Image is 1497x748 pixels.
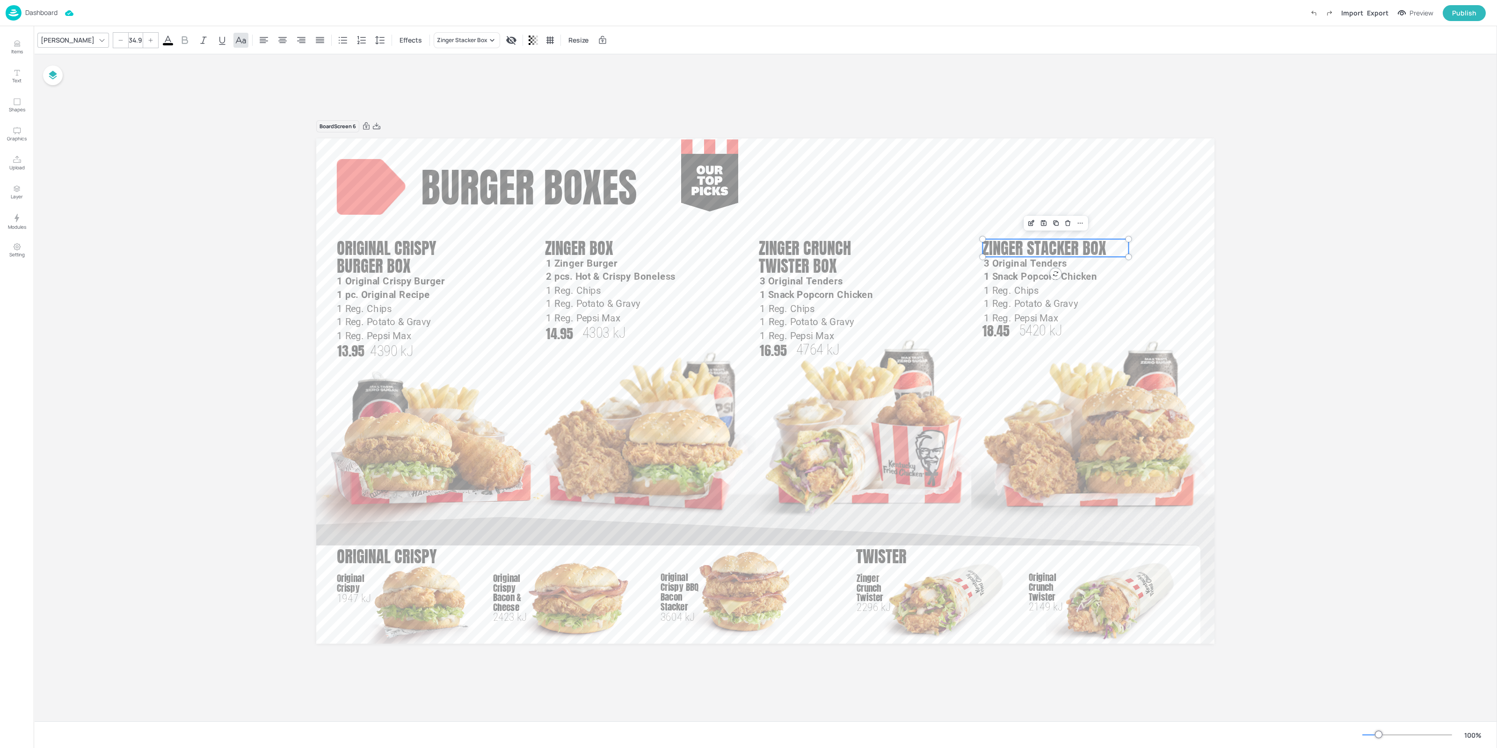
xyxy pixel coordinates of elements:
span: 14.95 [546,323,573,343]
span: 18.45 [982,321,1010,341]
div: 100 % [1461,730,1484,740]
span: Zinger Stacker Box [982,236,1106,260]
span: Burger Boxes [421,157,637,217]
span: Original Crispy BBQ Bacon Stacker [661,570,698,613]
button: Publish [1443,5,1486,21]
span: 4764 kJ [796,341,840,358]
span: Twister [856,544,907,569]
div: Publish [1452,8,1476,18]
span: 1 Reg. Pepsi Max [337,330,411,341]
div: Save Layout [1038,217,1050,229]
span: Zinger Box [545,236,613,260]
p: Dashboard [25,9,58,16]
span: 2 pcs. Hot & Crispy Boneless [546,271,675,282]
img: 2025-08-19-17556111864401ce3js0a30zh.png [354,528,494,672]
span: 1 Zinger Burger [546,258,618,269]
span: 1 Snack Popcorn Chicken [984,271,1097,282]
span: Original Crispy [337,571,364,595]
span: 1 Reg. Chips [546,285,601,296]
span: 1 Reg. Pepsi Max [760,330,834,341]
span: 1947 kJ [337,592,371,604]
label: Undo (Ctrl + Z) [1306,5,1322,21]
div: Duplicate [1050,217,1062,229]
span: Zinger Crunch Twister Box [759,236,851,278]
span: 4303 kJ [582,324,626,341]
img: 2025-08-20-1755654839878qh84220iur.webp [686,533,801,653]
span: 5420 kJ [1019,322,1062,339]
div: [PERSON_NAME] [39,33,96,47]
div: Import [1341,8,1363,18]
img: 2025-08-20-1755654836209ta45r02a8or.webp [1046,528,1185,672]
span: 1 Snack Popcorn Chicken [760,290,873,300]
img: logo-86c26b7e.jpg [6,5,22,21]
span: Original Crispy [337,544,437,569]
img: 2025-08-20-1755652361187kebcj4a1ug.webp [519,295,765,559]
div: Board Screen 6 [316,120,359,133]
span: 1 Reg. Pepsi Max [546,312,620,323]
div: Export [1367,8,1388,18]
span: 2296 kJ [857,601,891,613]
span: 3 Original Tenders [760,276,843,286]
img: 2025-08-20-1755654836198iphydnfc42e.webp [874,528,1013,672]
span: Original Crispy Bacon & Cheese [493,571,522,614]
img: 2025-08-20-175565265469047o8pfdh0xh.webp [738,295,985,559]
span: Effects [398,35,424,45]
span: 1 Reg. Potato & Gravy [984,299,1078,309]
span: Original Crispy Burger Box [337,236,436,278]
span: 1 pc. Original Recipe [337,290,430,300]
span: 2423 kJ [493,611,527,624]
div: Delete [1062,217,1074,229]
span: 1 Reg. Chips [984,285,1039,296]
span: 2149 kJ [1029,601,1063,613]
span: 1 Reg. Chips [337,304,392,314]
img: 2025-08-20-1755653584541n4p79nr3daa.webp [971,295,1218,559]
span: Resize [567,35,590,45]
span: 1 Reg. Potato & Gravy [546,299,640,309]
span: 1 Reg. Potato & Gravy [337,317,431,327]
span: 3 Original Tenders [984,258,1067,269]
div: Zinger Stacker Box [437,36,487,44]
span: Zinger Crunch Twister [857,571,883,604]
span: 1 Reg. Potato & Gravy [760,317,854,327]
div: Preview [1410,8,1433,18]
div: Edit Item [1025,217,1038,229]
span: 1 Reg. Chips [760,304,814,314]
div: Display condition [504,33,519,48]
img: 2025-08-20-1755654818004bm4hf9447qi.webp [510,529,640,670]
span: 1 Reg. Pepsi Max [984,312,1058,323]
img: 2025-08-19-1755575583614xdr7i0x1fd.png [307,312,553,577]
span: 3604 kJ [661,611,695,624]
span: 13.95 [337,341,364,361]
span: Original Crunch Twister [1029,570,1056,604]
label: Redo (Ctrl + Y) [1322,5,1337,21]
span: 1 Original Crispy Burger [337,276,445,286]
span: 4390 kJ [370,342,414,359]
button: Preview [1392,6,1439,20]
span: 16.95 [760,341,787,361]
